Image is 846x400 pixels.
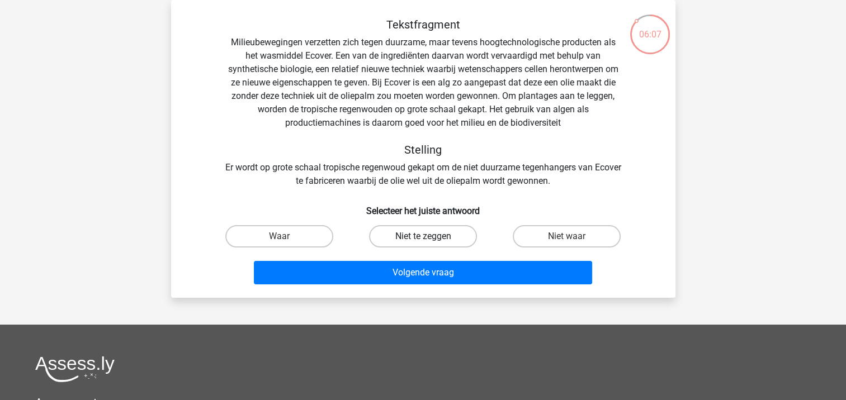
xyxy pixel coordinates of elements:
h5: Stelling [225,143,622,156]
h6: Selecteer het juiste antwoord [189,197,658,216]
label: Niet waar [513,225,621,247]
label: Niet te zeggen [369,225,477,247]
div: 06:07 [629,13,671,41]
label: Waar [225,225,333,247]
h5: Tekstfragment [225,18,622,31]
div: Milieubewegingen verzetten zich tegen duurzame, maar tevens hoogtechnologische producten als het ... [189,18,658,188]
button: Volgende vraag [254,261,592,284]
img: Assessly logo [35,356,115,382]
